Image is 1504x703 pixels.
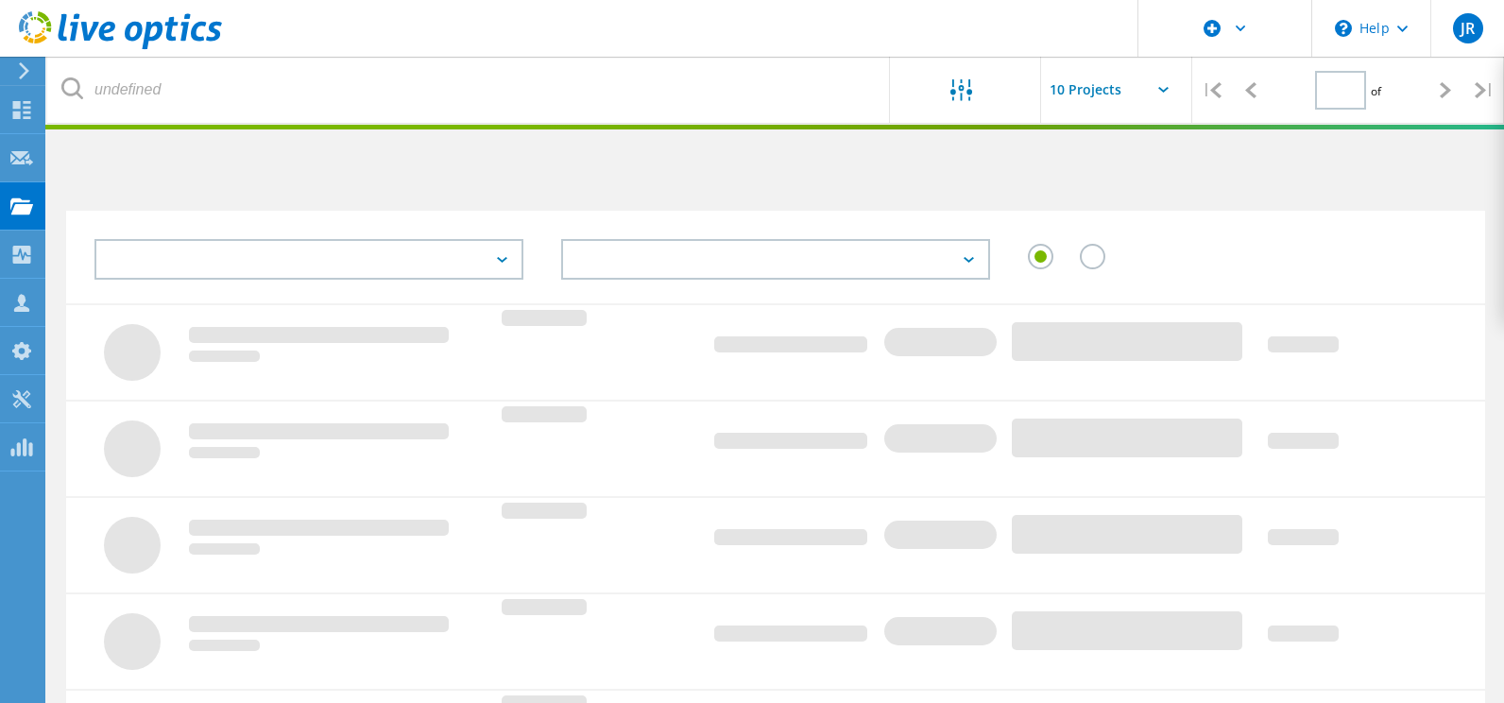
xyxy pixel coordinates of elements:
[19,40,222,53] a: Live Optics Dashboard
[1371,83,1381,99] span: of
[1192,57,1231,124] div: |
[1465,57,1504,124] div: |
[1461,21,1475,36] span: JR
[1335,20,1352,37] svg: \n
[47,57,891,123] input: undefined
